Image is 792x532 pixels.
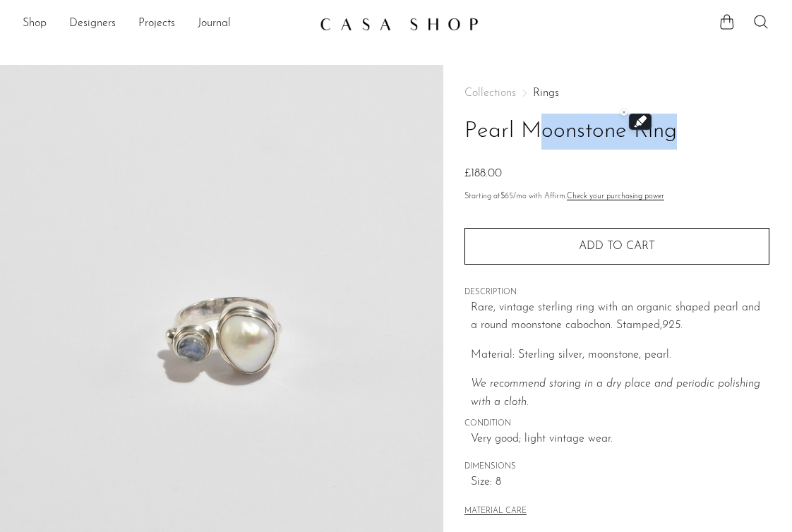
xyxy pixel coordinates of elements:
[69,15,116,33] a: Designers
[471,430,769,449] span: Very good; light vintage wear.
[464,191,769,203] p: Starting at /mo with Affirm.
[533,87,559,99] a: Rings
[198,15,231,33] a: Journal
[464,507,527,517] button: MATERIAL CARE
[471,346,769,365] p: Material: Sterling silver, moonstone, pearl.
[464,228,769,265] button: Add to cart
[23,12,308,36] ul: NEW HEADER MENU
[23,12,308,36] nav: Desktop navigation
[464,461,769,473] span: DIMENSIONS
[579,241,655,252] span: Add to cart
[471,299,769,335] p: Rare, vintage sterling ring with an organic shaped pearl and a round moonstone cabochon. Stamped,
[464,87,769,99] nav: Breadcrumbs
[500,193,513,200] span: $65
[464,418,769,430] span: CONDITION
[464,114,769,150] h1: Pearl Moonstone Ring
[464,87,516,99] span: Collections
[464,286,769,299] span: DESCRIPTION
[471,378,760,408] i: We recommend storing in a dry place and periodic polishing with a cloth.
[138,15,175,33] a: Projects
[23,15,47,33] a: Shop
[464,168,502,179] span: £188.00
[567,193,664,200] a: Check your purchasing power - Learn more about Affirm Financing (opens in modal)
[662,320,683,331] em: 925.
[471,473,769,492] span: Size: 8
